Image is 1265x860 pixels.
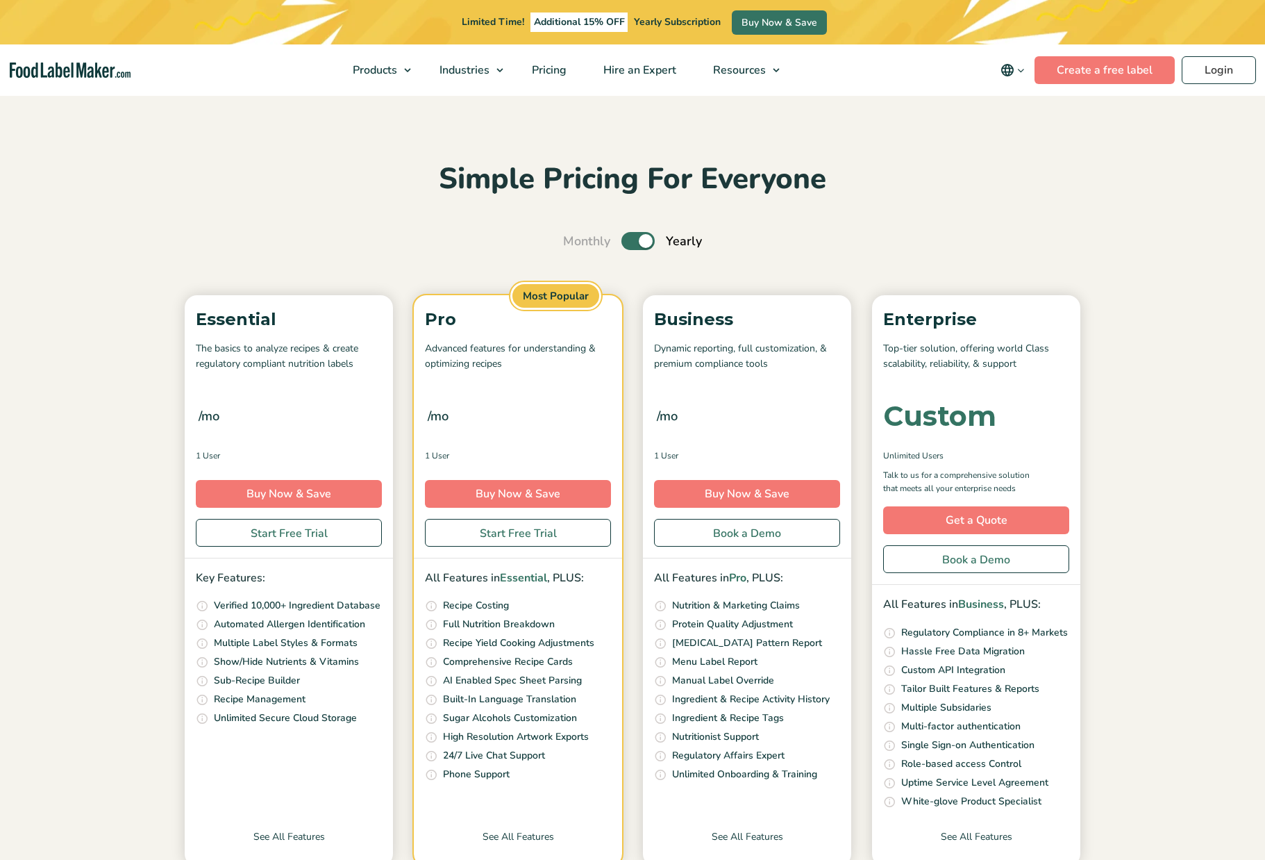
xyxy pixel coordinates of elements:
span: 1 User [425,449,449,462]
a: Resources [695,44,787,96]
p: Top-tier solution, offering world Class scalability, reliability, & support [883,341,1069,372]
span: Pro [729,570,746,586]
span: Unlimited Users [883,449,944,462]
p: Unlimited Onboarding & Training [672,767,817,782]
a: Pricing [514,44,582,96]
span: 1 User [196,449,220,462]
span: Limited Time! [462,15,524,28]
p: Ingredient & Recipe Activity History [672,692,830,707]
p: Automated Allergen Identification [214,617,365,632]
a: Buy Now & Save [732,10,827,35]
span: Most Popular [510,282,601,311]
label: Toggle [621,232,655,250]
a: Products [335,44,418,96]
p: Nutrition & Marketing Claims [672,598,800,613]
p: Single Sign-on Authentication [901,738,1034,753]
a: Start Free Trial [196,519,382,547]
p: Sugar Alcohols Customization [443,711,577,726]
p: All Features in , PLUS: [883,596,1069,614]
p: Regulatory Affairs Expert [672,748,785,763]
span: Essential [500,570,547,586]
span: /mo [199,406,219,426]
p: Nutritionist Support [672,729,759,745]
p: 24/7 Live Chat Support [443,748,545,763]
a: Buy Now & Save [196,480,382,508]
p: Pro [425,306,611,333]
span: /mo [657,406,678,426]
p: Verified 10,000+ Ingredient Database [214,598,380,613]
span: Yearly [666,232,702,251]
span: Resources [709,63,767,78]
a: Buy Now & Save [425,480,611,508]
p: Ingredient & Recipe Tags [672,711,784,726]
p: Sub-Recipe Builder [214,673,300,688]
p: Essential [196,306,382,333]
h2: Simple Pricing For Everyone [178,160,1087,199]
p: Talk to us for a comprehensive solution that meets all your enterprise needs [883,469,1043,495]
p: The basics to analyze recipes & create regulatory compliant nutrition labels [196,341,382,372]
span: Pricing [528,63,568,78]
span: Monthly [563,232,610,251]
span: Hire an Expert [599,63,678,78]
div: Custom [883,402,996,430]
p: All Features in , PLUS: [654,570,840,588]
p: Recipe Yield Cooking Adjustments [443,636,594,651]
a: Start Free Trial [425,519,611,547]
p: Recipe Management [214,692,305,707]
p: Comprehensive Recipe Cards [443,654,573,670]
a: Hire an Expert [585,44,692,96]
p: [MEDICAL_DATA] Pattern Report [672,636,822,651]
p: Protein Quality Adjustment [672,617,793,632]
p: Regulatory Compliance in 8+ Markets [901,625,1068,640]
p: Advanced features for understanding & optimizing recipes [425,341,611,372]
a: Book a Demo [883,545,1069,573]
span: Products [349,63,399,78]
span: 1 User [654,449,678,462]
span: Additional 15% OFF [530,13,628,32]
p: Key Features: [196,570,382,588]
p: Role-based access Control [901,756,1021,772]
p: Unlimited Secure Cloud Storage [214,711,357,726]
span: Industries [435,63,491,78]
p: High Resolution Artwork Exports [443,729,589,745]
a: Industries [421,44,510,96]
a: Book a Demo [654,519,840,547]
p: Dynamic reporting, full customization, & premium compliance tools [654,341,840,372]
p: Multiple Subsidaries [901,700,991,716]
p: Business [654,306,840,333]
p: Enterprise [883,306,1069,333]
p: Tailor Built Features & Reports [901,681,1039,697]
p: Uptime Service Level Agreement [901,775,1048,791]
p: Custom API Integration [901,663,1005,678]
p: Show/Hide Nutrients & Vitamins [214,654,359,670]
p: AI Enabled Spec Sheet Parsing [443,673,582,688]
a: Get a Quote [883,506,1069,534]
a: Buy Now & Save [654,480,840,508]
p: Phone Support [443,767,510,782]
p: Menu Label Report [672,654,757,670]
a: Create a free label [1034,56,1175,84]
p: White-glove Product Specialist [901,794,1041,809]
span: Business [958,597,1004,612]
p: Full Nutrition Breakdown [443,617,555,632]
p: Multiple Label Styles & Formats [214,636,358,651]
span: Yearly Subscription [634,15,721,28]
p: All Features in , PLUS: [425,570,611,588]
p: Recipe Costing [443,598,509,613]
a: Login [1182,56,1256,84]
p: Built-In Language Translation [443,692,576,707]
p: Multi-factor authentication [901,719,1021,734]
p: Hassle Free Data Migration [901,644,1025,659]
span: /mo [428,406,449,426]
p: Manual Label Override [672,673,774,688]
